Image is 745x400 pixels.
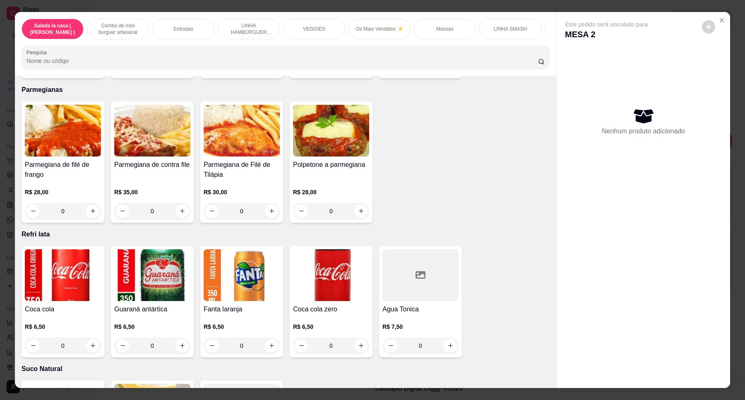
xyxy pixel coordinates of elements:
button: decrease-product-quantity [384,339,397,352]
h4: Agua Tonica [382,304,459,314]
p: Nenhum produto adicionado [602,126,685,136]
p: Suco Natural [22,364,550,374]
p: Entradas [173,26,193,32]
p: MESA 2 [565,29,648,40]
button: decrease-product-quantity [295,205,308,218]
button: Close [715,14,728,27]
p: Refri lata [22,229,550,239]
p: LINHA SMASH [494,26,527,32]
button: decrease-product-quantity [116,205,129,218]
h4: Coca cola [25,304,101,314]
p: R$ 6,50 [204,323,280,331]
p: R$ 35,00 [114,188,190,196]
h4: Parmegiana de Filé de Tilápia [204,160,280,180]
p: R$ 28,00 [25,188,101,196]
p: R$ 7,50 [382,323,459,331]
p: Salada la casa ( [PERSON_NAME] ) [29,22,77,36]
img: product-image [204,105,280,157]
p: Combo de mini burguer artesanal [94,22,142,36]
button: increase-product-quantity [444,339,457,352]
p: R$ 28,00 [293,188,369,196]
h4: Guaraná antártica [114,304,190,314]
p: Este pedido será vinculado para [565,20,648,29]
p: R$ 30,00 [204,188,280,196]
p: VEGGIES [303,26,325,32]
button: increase-product-quantity [265,339,278,352]
button: decrease-product-quantity [26,205,40,218]
button: decrease-product-quantity [205,339,219,352]
h4: Parmegiana de contra file [114,160,190,170]
img: product-image [293,105,369,157]
p: R$ 6,50 [114,323,190,331]
button: increase-product-quantity [354,205,368,218]
button: decrease-product-quantity [26,339,40,352]
button: increase-product-quantity [175,339,189,352]
label: Pesquisa [26,49,50,56]
button: decrease-product-quantity [702,20,715,34]
img: product-image [293,249,369,301]
button: increase-product-quantity [86,339,99,352]
button: decrease-product-quantity [295,339,308,352]
h4: Coca cola zero [293,304,369,314]
p: Parmegianas [22,85,550,95]
img: product-image [25,249,101,301]
img: product-image [25,105,101,157]
button: increase-product-quantity [86,205,99,218]
button: increase-product-quantity [175,205,189,218]
input: Pesquisa [26,57,538,65]
img: product-image [114,249,190,301]
img: product-image [204,249,280,301]
p: R$ 6,50 [25,323,101,331]
img: product-image [114,105,190,157]
button: decrease-product-quantity [205,205,219,218]
p: R$ 6,50 [293,323,369,331]
p: LINHA HAMBÚRGUER ANGUS [225,22,273,36]
button: increase-product-quantity [265,205,278,218]
h4: Polpetone a parmegiana [293,160,369,170]
h4: Parmegiana de filé de frango [25,160,101,180]
h4: Fanta laranja [204,304,280,314]
button: decrease-product-quantity [116,339,129,352]
p: Os Mais Vendidos ⚡️ [356,26,403,32]
button: increase-product-quantity [354,339,368,352]
p: Massas [436,26,453,32]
